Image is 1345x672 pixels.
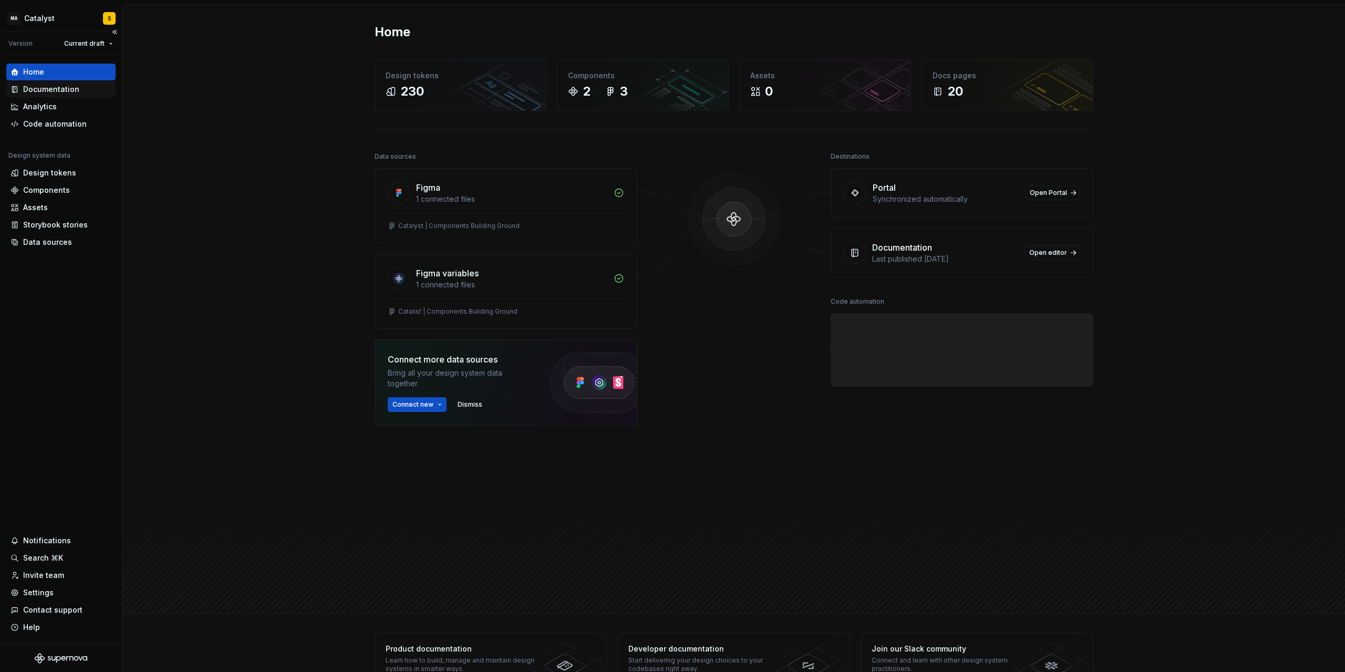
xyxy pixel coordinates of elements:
[6,550,116,566] button: Search ⌘K
[453,397,487,412] button: Dismiss
[6,116,116,132] a: Code automation
[6,567,116,584] a: Invite team
[398,222,520,230] div: Catalyst | Components Building Ground
[873,194,1019,204] div: Synchronized automatically
[23,202,48,213] div: Assets
[1025,245,1080,260] a: Open editor
[628,644,781,654] div: Developer documentation
[458,400,482,409] span: Dismiss
[23,587,54,598] div: Settings
[568,70,718,81] div: Components
[23,570,64,581] div: Invite team
[24,13,55,24] div: Catalyst
[6,98,116,115] a: Analytics
[6,532,116,549] button: Notifications
[6,164,116,181] a: Design tokens
[375,254,637,329] a: Figma variables1 connected filesCatalist | Components Building Ground
[750,70,900,81] div: Assets
[107,25,122,39] button: Collapse sidebar
[831,294,884,309] div: Code automation
[375,168,637,243] a: Figma1 connected filesCatalyst | Components Building Ground
[64,39,105,48] span: Current draft
[557,59,729,111] a: Components23
[416,194,607,204] div: 1 connected files
[23,237,72,247] div: Data sources
[23,84,79,95] div: Documentation
[872,254,1018,264] div: Last published [DATE]
[872,241,932,254] div: Documentation
[23,220,88,230] div: Storybook stories
[922,59,1093,111] a: Docs pages20
[6,182,116,199] a: Components
[872,644,1025,654] div: Join our Slack community
[23,67,44,77] div: Home
[416,181,440,194] div: Figma
[375,24,410,40] h2: Home
[23,535,71,546] div: Notifications
[765,83,773,100] div: 0
[23,101,57,112] div: Analytics
[23,605,82,615] div: Contact support
[6,619,116,636] button: Help
[388,397,447,412] button: Connect new
[6,584,116,601] a: Settings
[1025,185,1080,200] a: Open Portal
[6,199,116,216] a: Assets
[583,83,591,100] div: 2
[386,70,535,81] div: Design tokens
[375,59,546,111] a: Design tokens230
[933,70,1082,81] div: Docs pages
[1030,189,1067,197] span: Open Portal
[416,267,479,280] div: Figma variables
[375,149,416,164] div: Data sources
[6,234,116,251] a: Data sources
[873,181,896,194] div: Portal
[6,216,116,233] a: Storybook stories
[388,368,530,389] div: Bring all your design system data together.
[8,151,70,160] div: Design system data
[6,602,116,618] button: Contact support
[416,280,607,290] div: 1 connected files
[400,83,424,100] div: 230
[947,83,963,100] div: 20
[386,644,539,654] div: Product documentation
[7,12,20,25] div: MA
[2,7,120,29] button: MACatalystS
[23,185,70,195] div: Components
[620,83,628,100] div: 3
[739,59,911,111] a: Assets0
[23,168,76,178] div: Design tokens
[388,353,530,366] div: Connect more data sources
[8,39,33,48] div: Version
[23,622,40,633] div: Help
[1029,249,1067,257] span: Open editor
[6,81,116,98] a: Documentation
[59,36,118,51] button: Current draft
[108,14,111,23] div: S
[398,307,518,316] div: Catalist | Components Building Ground
[6,64,116,80] a: Home
[831,149,870,164] div: Destinations
[23,119,87,129] div: Code automation
[392,400,433,409] span: Connect new
[35,653,87,664] svg: Supernova Logo
[23,553,63,563] div: Search ⌘K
